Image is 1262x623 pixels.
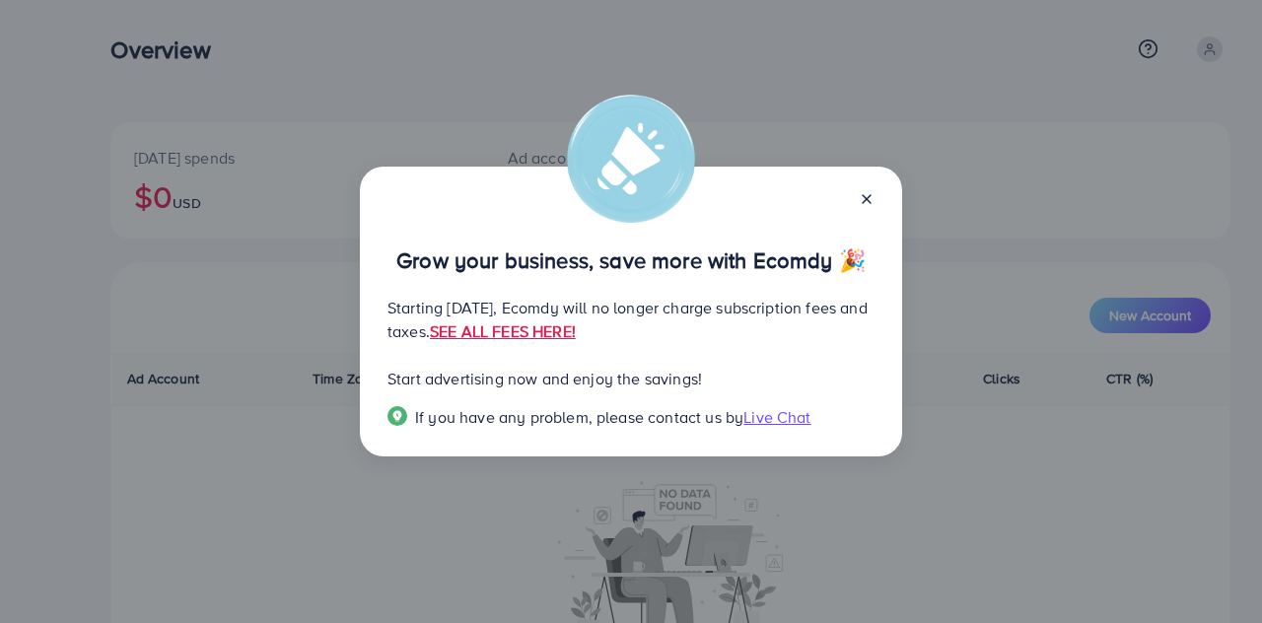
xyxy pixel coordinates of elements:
[387,296,875,343] p: Starting [DATE], Ecomdy will no longer charge subscription fees and taxes.
[743,406,810,428] span: Live Chat
[387,406,407,426] img: Popup guide
[387,248,875,272] p: Grow your business, save more with Ecomdy 🎉
[415,406,743,428] span: If you have any problem, please contact us by
[430,320,576,342] a: SEE ALL FEES HERE!
[567,95,695,223] img: alert
[387,367,875,390] p: Start advertising now and enjoy the savings!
